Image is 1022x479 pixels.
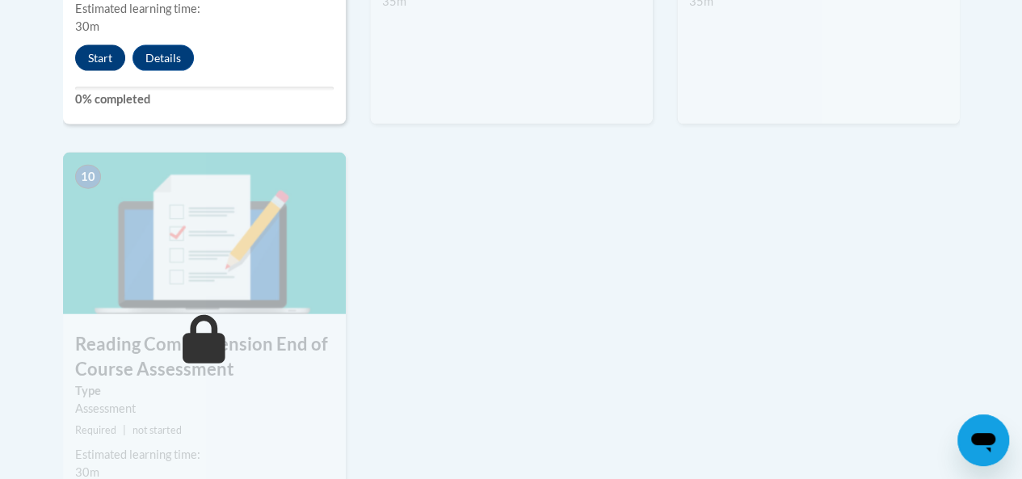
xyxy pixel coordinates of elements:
div: Assessment [75,400,334,418]
span: 30m [75,19,99,33]
span: 10 [75,165,101,189]
img: Course Image [63,153,346,314]
span: | [123,424,126,436]
span: Required [75,424,116,436]
label: 0% completed [75,90,334,108]
button: Start [75,45,125,71]
span: 30m [75,465,99,479]
button: Details [132,45,194,71]
label: Type [75,382,334,400]
h3: Reading Comprehension End of Course Assessment [63,332,346,382]
div: Estimated learning time: [75,446,334,464]
span: not started [132,424,182,436]
iframe: Button to launch messaging window [957,414,1009,466]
